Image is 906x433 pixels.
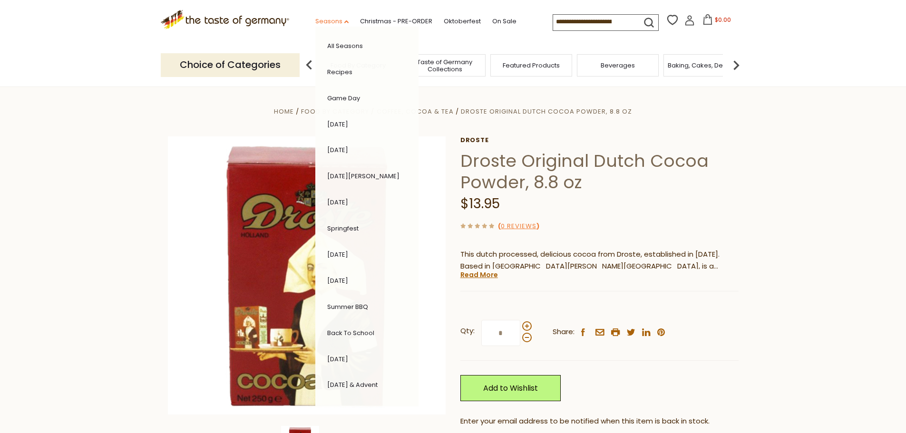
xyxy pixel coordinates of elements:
[501,221,536,231] a: 0 Reviews
[327,302,368,311] a: Summer BBQ
[503,62,560,69] a: Featured Products
[327,94,360,103] a: Game Day
[668,62,741,69] a: Baking, Cakes, Desserts
[460,325,475,337] strong: Qty:
[460,194,500,213] span: $13.95
[327,145,348,154] a: [DATE]
[327,224,359,233] a: Springfest
[274,107,294,116] a: Home
[300,56,319,75] img: previous arrow
[327,250,348,259] a: [DATE]
[460,150,739,193] h1: Droste Original Dutch Cocoa Powder, 8.8 oz
[461,107,632,116] a: Droste Original Dutch Cocoa Powder, 8.8 oz
[553,326,575,338] span: Share:
[327,380,378,389] a: [DATE] & Advent
[460,136,739,144] a: Droste
[460,249,739,272] p: This dutch processed, delicious cocoa from Droste, established in [DATE]. Based in [GEOGRAPHIC_DA...
[715,16,731,24] span: $0.00
[492,16,516,27] a: On Sale
[460,415,739,427] div: Enter your email address to be notified when this item is back in stock.
[327,67,352,77] a: Recipes
[327,41,363,50] a: All Seasons
[327,276,348,285] a: [DATE]
[327,328,374,337] a: Back to School
[360,16,432,27] a: Christmas - PRE-ORDER
[315,16,349,27] a: Seasons
[168,136,446,414] img: Droste Original Dutch Cocoa Powder, 8.8 oz
[327,198,348,207] a: [DATE]
[601,62,635,69] a: Beverages
[460,375,561,401] a: Add to Wishlist
[161,53,300,77] p: Choice of Categories
[327,355,348,364] a: [DATE]
[444,16,481,27] a: Oktoberfest
[481,320,520,346] input: Qty:
[727,56,746,75] img: next arrow
[697,14,737,29] button: $0.00
[460,270,498,279] a: Read More
[498,221,539,231] span: ( )
[407,58,483,73] a: Taste of Germany Collections
[301,107,369,116] a: Food By Category
[327,172,399,181] a: [DATE][PERSON_NAME]
[327,120,348,129] a: [DATE]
